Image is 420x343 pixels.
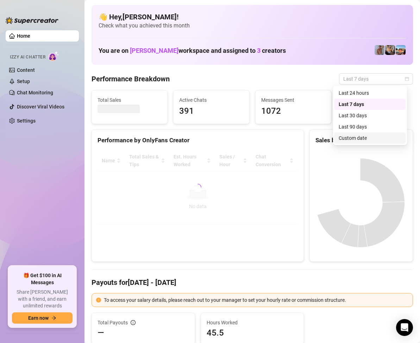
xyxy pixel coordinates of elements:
div: Performance by OnlyFans Creator [98,136,298,145]
h4: Payouts for [DATE] - [DATE] [92,277,413,287]
div: Last 7 days [334,99,406,110]
div: Open Intercom Messenger [396,319,413,336]
img: logo-BBDzfeDw.svg [6,17,58,24]
span: loading [193,182,203,192]
img: AI Chatter [48,51,59,61]
div: Last 7 days [339,100,401,108]
div: Last 30 days [334,110,406,121]
div: Last 90 days [334,121,406,132]
span: arrow-right [51,316,56,320]
span: calendar [405,77,409,81]
span: 391 [179,105,243,118]
div: To access your salary details, please reach out to your manager to set your hourly rate or commis... [104,296,408,304]
span: Messages Sent [261,96,325,104]
div: Custom date [334,132,406,144]
span: exclamation-circle [96,298,101,303]
a: Discover Viral Videos [17,104,64,110]
div: Last 90 days [339,123,401,131]
div: Last 30 days [339,112,401,119]
div: Last 24 hours [334,87,406,99]
img: Zach [396,45,406,55]
span: info-circle [131,320,136,325]
span: 1072 [261,105,325,118]
a: Setup [17,79,30,84]
div: Sales by OnlyFans Creator [315,136,407,145]
img: Joey [375,45,384,55]
span: 🎁 Get $100 in AI Messages [12,272,73,286]
span: Izzy AI Chatter [10,54,45,61]
span: Share [PERSON_NAME] with a friend, and earn unlimited rewards [12,289,73,310]
span: Last 7 days [343,74,409,84]
a: Home [17,33,30,39]
span: 45.5 [207,327,298,338]
button: Earn nowarrow-right [12,312,73,324]
a: Content [17,67,35,73]
a: Chat Monitoring [17,90,53,95]
span: [PERSON_NAME] [130,47,178,54]
h4: Performance Breakdown [92,74,170,84]
span: Total Sales [98,96,162,104]
span: Check what you achieved this month [99,22,406,30]
span: — [98,327,104,338]
a: Settings [17,118,36,124]
div: Last 24 hours [339,89,401,97]
span: Hours Worked [207,319,298,326]
span: 3 [257,47,261,54]
h1: You are on workspace and assigned to creators [99,47,286,55]
span: Earn now [28,315,49,321]
span: Active Chats [179,96,243,104]
div: Custom date [339,134,401,142]
img: George [385,45,395,55]
span: Total Payouts [98,319,128,326]
h4: 👋 Hey, [PERSON_NAME] ! [99,12,406,22]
